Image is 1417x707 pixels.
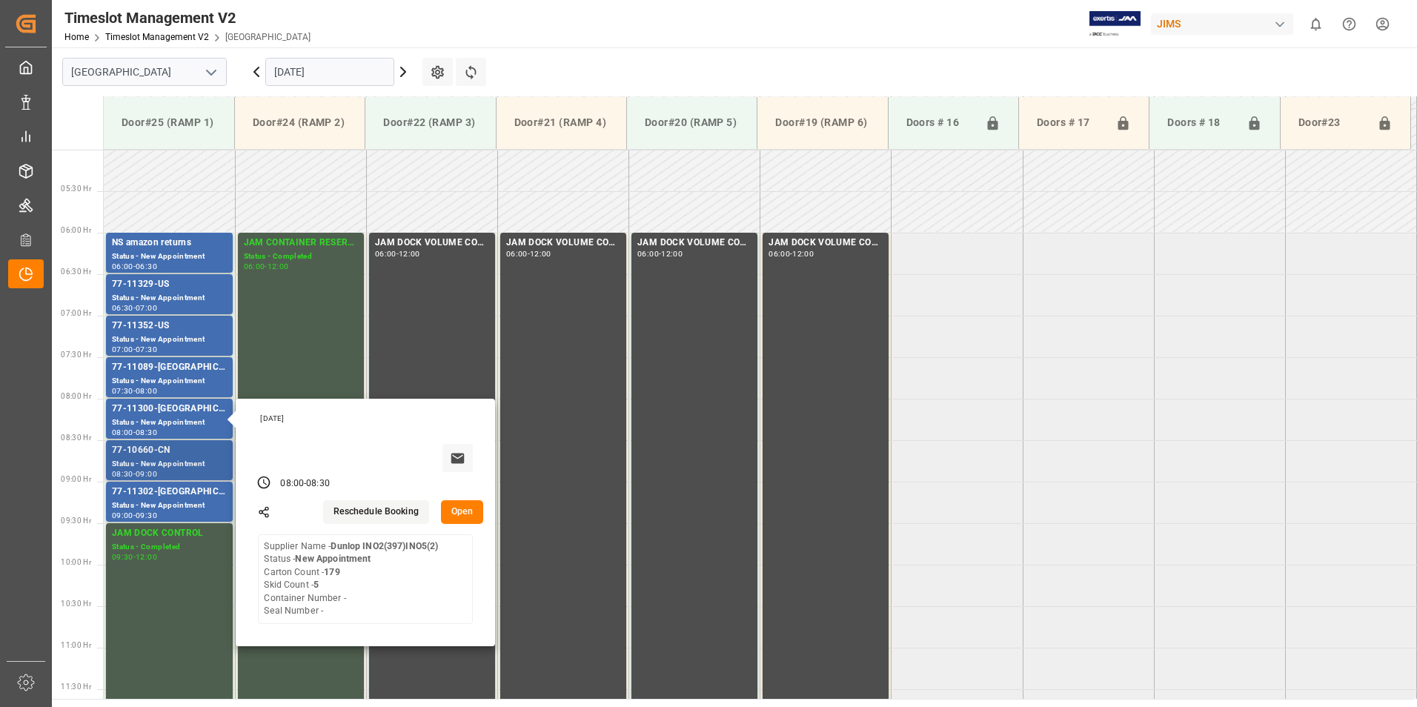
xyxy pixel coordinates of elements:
div: - [133,512,136,519]
div: Status - New Appointment [112,333,227,346]
div: 07:30 [112,388,133,394]
b: Dunlop INO2(397)INO5(2) [331,541,438,551]
div: 77-11329-US [112,277,227,292]
span: 06:30 Hr [61,268,91,276]
div: 77-10660-CN [112,443,227,458]
div: - [133,554,136,560]
div: JAM CONTAINER RESERVED [244,236,358,250]
b: 179 [324,567,339,577]
div: 06:00 [637,250,659,257]
div: 12:00 [792,250,814,257]
div: 07:30 [136,346,157,353]
span: 10:00 Hr [61,558,91,566]
div: 12:00 [399,250,420,257]
div: 06:00 [506,250,528,257]
div: - [133,346,136,353]
input: DD.MM.YYYY [265,58,394,86]
span: 08:00 Hr [61,392,91,400]
span: 10:30 Hr [61,600,91,608]
div: 09:30 [112,554,133,560]
div: - [133,471,136,477]
div: 06:00 [769,250,790,257]
span: 07:30 Hr [61,351,91,359]
div: JAM DOCK VOLUME CONTROL [769,236,883,250]
div: 09:00 [112,512,133,519]
span: 09:30 Hr [61,517,91,525]
div: Doors # 17 [1031,109,1109,137]
button: open menu [199,61,222,84]
div: 08:00 [136,388,157,394]
div: 77-11300-[GEOGRAPHIC_DATA] [112,402,227,416]
div: 77-11302-[GEOGRAPHIC_DATA] [112,485,227,499]
span: 11:00 Hr [61,641,91,649]
div: 08:00 [280,477,304,491]
div: 06:00 [375,250,396,257]
div: - [659,250,661,257]
span: 07:00 Hr [61,309,91,317]
div: Status - New Appointment [112,499,227,512]
b: New Appointment [295,554,371,564]
div: 09:00 [136,471,157,477]
div: - [265,263,267,270]
div: - [133,305,136,311]
div: 09:30 [136,512,157,519]
div: 06:00 [244,263,265,270]
button: Reschedule Booking [323,500,429,524]
a: Home [64,32,89,42]
div: JAM DOCK VOLUME CONTROL [375,236,489,250]
div: Status - New Appointment [112,292,227,305]
div: 77-11352-US [112,319,227,333]
div: 12:00 [268,263,289,270]
button: Open [441,500,484,524]
span: 08:30 Hr [61,434,91,442]
span: 11:30 Hr [61,683,91,691]
div: Supplier Name - Status - Carton Count - Skid Count - Container Number - Seal Number - [264,540,438,618]
div: 08:30 [136,429,157,436]
span: 09:00 Hr [61,475,91,483]
div: NS amazon returns [112,236,227,250]
b: 5 [313,580,319,590]
div: - [528,250,530,257]
div: Status - New Appointment [112,458,227,471]
span: 05:30 Hr [61,185,91,193]
div: JAM DOCK VOLUME CONTROL [637,236,751,250]
div: JIMS [1151,13,1293,35]
div: Status - New Appointment [112,375,227,388]
div: [DATE] [255,414,479,424]
div: 08:30 [306,477,330,491]
div: Doors # 16 [900,109,979,137]
div: 12:00 [530,250,551,257]
div: Status - New Appointment [112,416,227,429]
div: 06:00 [112,263,133,270]
div: Door#21 (RAMP 4) [508,109,614,136]
div: - [790,250,792,257]
div: 06:30 [136,263,157,270]
div: 06:30 [112,305,133,311]
div: 08:00 [112,429,133,436]
span: 06:00 Hr [61,226,91,234]
div: Door#23 [1292,109,1371,137]
div: 07:00 [112,346,133,353]
div: - [133,429,136,436]
div: 12:00 [661,250,683,257]
button: Help Center [1333,7,1366,41]
div: Door#24 (RAMP 2) [247,109,353,136]
div: - [133,263,136,270]
div: Door#20 (RAMP 5) [639,109,745,136]
div: Door#19 (RAMP 6) [769,109,875,136]
div: JAM DOCK CONTROL [112,526,227,541]
div: Timeslot Management V2 [64,7,311,29]
div: Door#22 (RAMP 3) [377,109,483,136]
div: 08:30 [112,471,133,477]
div: - [304,477,306,491]
div: Status - New Appointment [112,250,227,263]
div: 07:00 [136,305,157,311]
div: Doors # 18 [1161,109,1240,137]
div: 77-11089-[GEOGRAPHIC_DATA] [112,360,227,375]
div: - [396,250,399,257]
input: Type to search/select [62,58,227,86]
div: Door#25 (RAMP 1) [116,109,222,136]
div: - [133,388,136,394]
button: show 0 new notifications [1299,7,1333,41]
img: Exertis%20JAM%20-%20Email%20Logo.jpg_1722504956.jpg [1089,11,1141,37]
